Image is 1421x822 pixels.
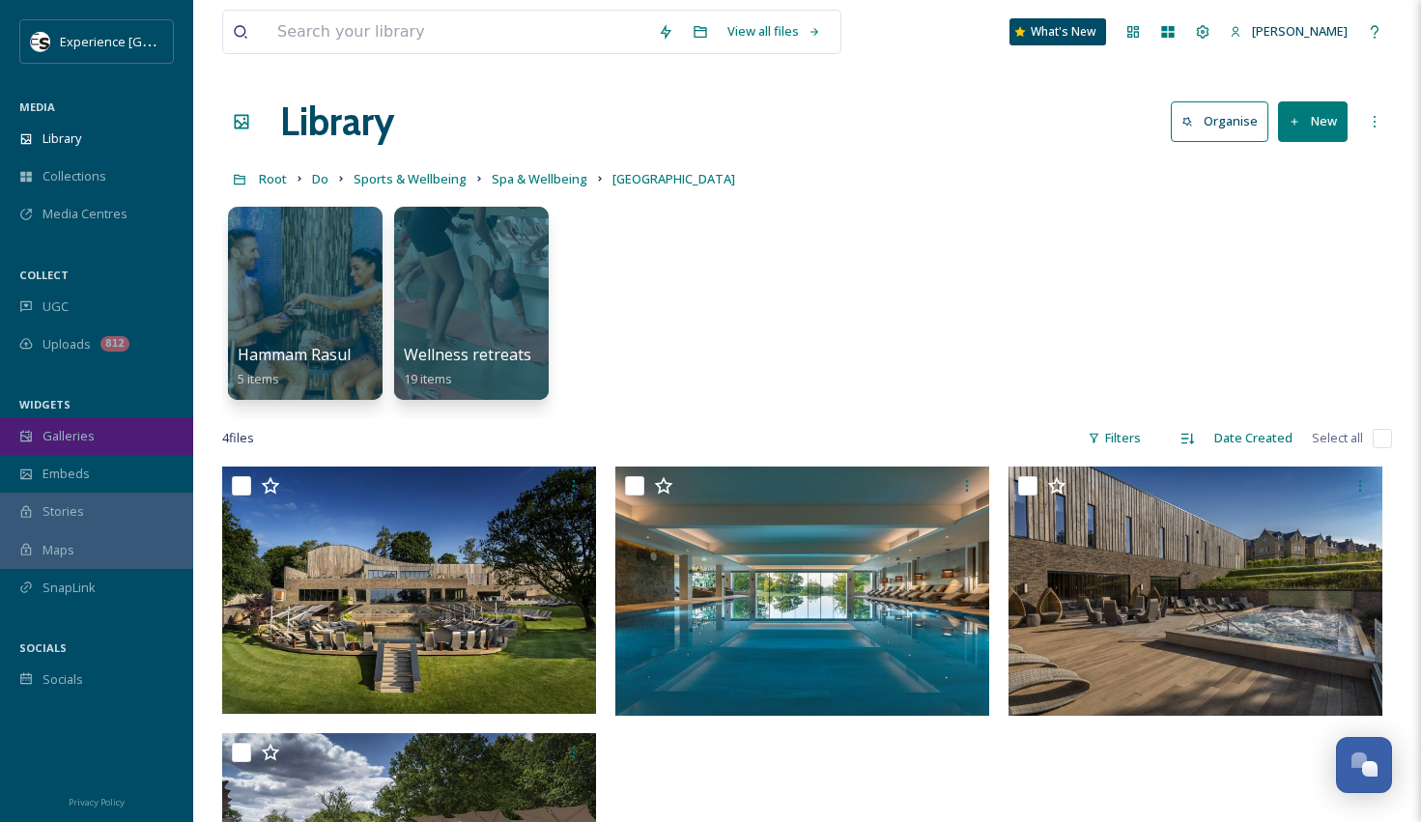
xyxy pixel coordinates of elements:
[1205,419,1302,457] div: Date Created
[612,170,735,187] span: [GEOGRAPHIC_DATA]
[259,170,287,187] span: Root
[404,346,531,387] a: Wellness retreats19 items
[43,502,84,521] span: Stories
[404,344,531,365] span: Wellness retreats
[1009,467,1382,716] img: sh2933-036.jpg
[612,167,735,190] a: [GEOGRAPHIC_DATA]
[19,99,55,114] span: MEDIA
[69,789,125,812] a: Privacy Policy
[492,167,587,190] a: Spa & Wellbeing
[312,167,328,190] a: Do
[268,11,648,53] input: Search your library
[280,93,394,151] a: Library
[354,167,467,190] a: Sports & Wellbeing
[19,397,71,411] span: WIDGETS
[312,170,328,187] span: Do
[259,167,287,190] a: Root
[43,298,69,316] span: UGC
[238,370,279,387] span: 5 items
[1312,429,1363,447] span: Select all
[43,465,90,483] span: Embeds
[1278,101,1348,141] button: New
[404,370,452,387] span: 19 items
[43,129,81,148] span: Library
[69,796,125,808] span: Privacy Policy
[43,205,128,223] span: Media Centres
[238,344,464,365] span: Hammam Rasul mud treatment
[19,268,69,282] span: COLLECT
[222,467,596,714] img: South Lodge Spa sh2933-029.jpg
[43,541,74,559] span: Maps
[43,579,96,597] span: SnapLink
[354,170,467,187] span: Sports & Wellbeing
[718,13,831,50] a: View all files
[492,170,587,187] span: Spa & Wellbeing
[100,336,129,352] div: 812
[615,467,989,716] img: South Lodge sh2933hdr-001.jpg
[1171,101,1268,141] button: Organise
[222,429,254,447] span: 4 file s
[43,335,91,354] span: Uploads
[1009,18,1106,45] a: What's New
[1336,737,1392,793] button: Open Chat
[238,346,464,387] a: Hammam Rasul mud treatment5 items
[1252,22,1348,40] span: [PERSON_NAME]
[43,167,106,185] span: Collections
[1220,13,1357,50] a: [PERSON_NAME]
[60,32,251,50] span: Experience [GEOGRAPHIC_DATA]
[19,640,67,655] span: SOCIALS
[1078,419,1151,457] div: Filters
[43,427,95,445] span: Galleries
[31,32,50,51] img: WSCC%20ES%20Socials%20Icon%20-%20Secondary%20-%20Black.jpg
[43,670,83,689] span: Socials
